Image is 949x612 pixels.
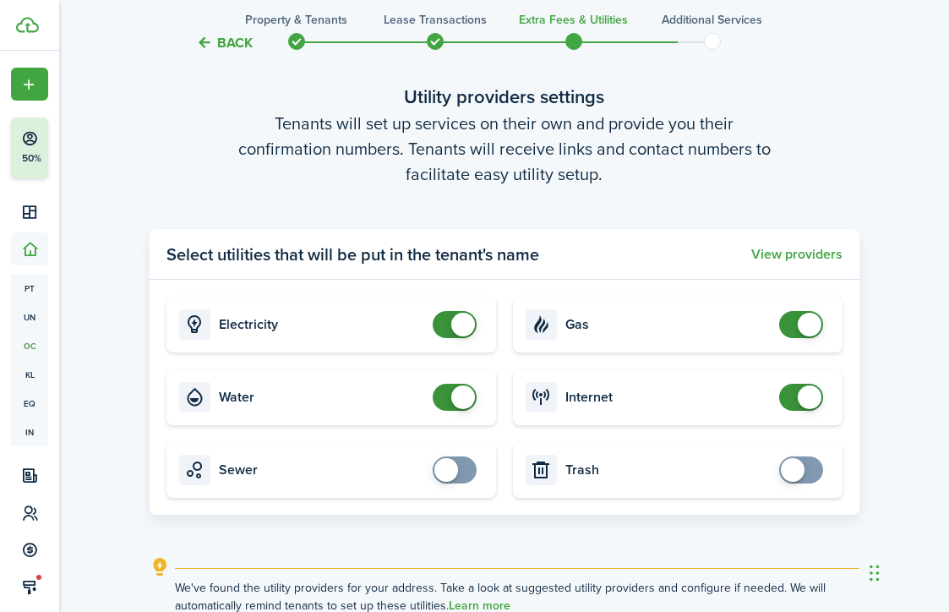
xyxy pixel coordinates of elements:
[864,531,949,612] iframe: Chat Widget
[11,418,48,446] a: in
[519,11,628,29] h3: Extra fees & Utilities
[870,548,880,598] div: Drag
[196,34,253,52] button: Back
[219,390,424,405] card-title: Water
[11,68,48,101] button: Open menu
[565,390,771,405] card-title: Internet
[150,83,859,111] wizard-step-header-title: Utility providers settings
[166,242,539,267] panel-main-title: Select utilities that will be put in the tenant's name
[16,17,39,33] img: TenantCloud
[11,389,48,418] a: eq
[11,303,48,331] a: un
[245,11,347,29] h3: Property & Tenants
[565,317,771,332] card-title: Gas
[150,111,859,187] wizard-step-header-description: Tenants will set up services on their own and provide you their confirmation numbers. Tenants wil...
[11,274,48,303] a: pt
[565,462,771,478] card-title: Trash
[11,117,151,178] button: 50%
[21,151,42,166] p: 50%
[11,360,48,389] a: kl
[751,247,843,262] button: View providers
[150,557,171,577] i: outline
[219,317,424,332] card-title: Electricity
[219,462,424,478] card-title: Sewer
[11,331,48,360] a: oc
[662,11,762,29] h3: Additional Services
[384,11,487,29] h3: Lease Transactions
